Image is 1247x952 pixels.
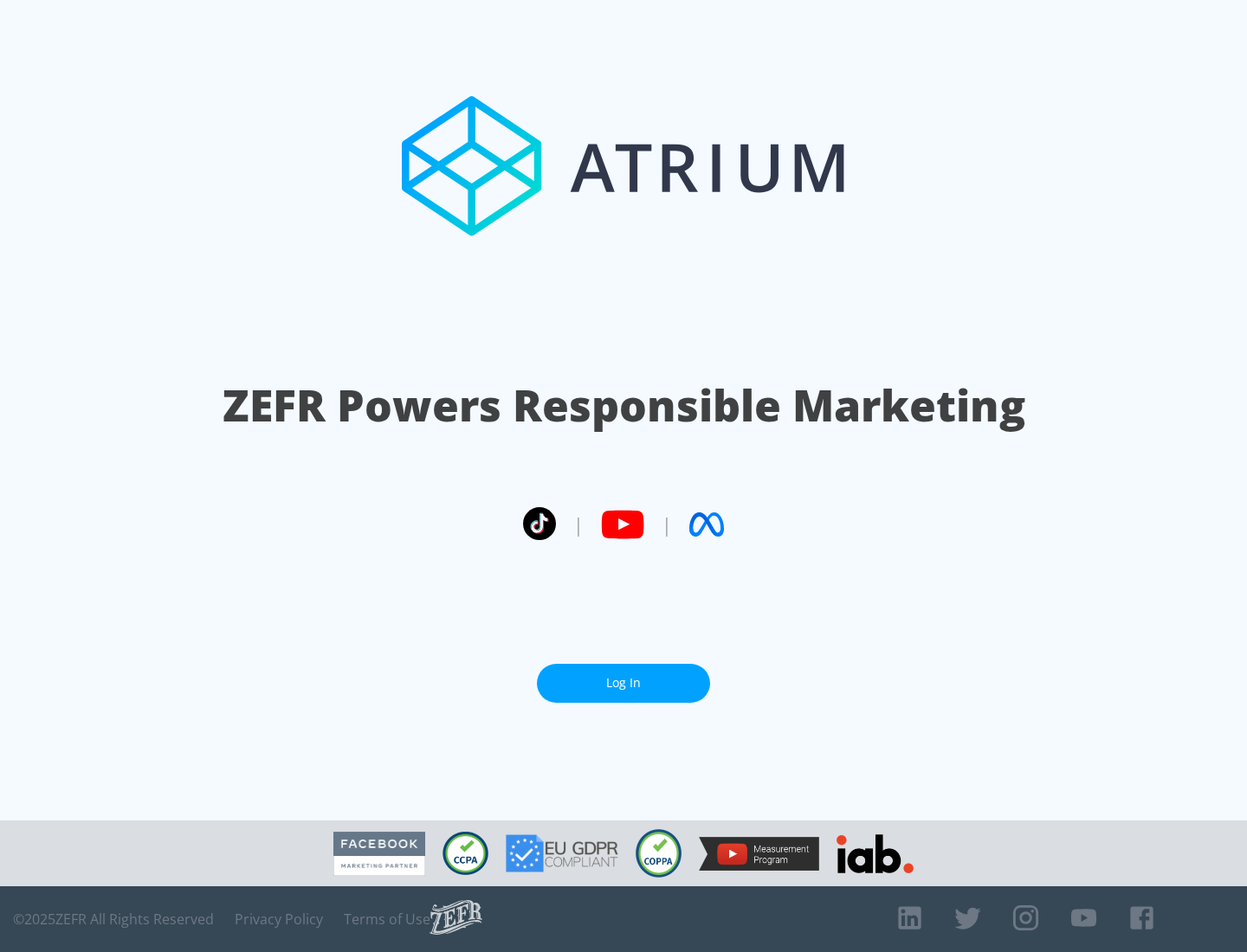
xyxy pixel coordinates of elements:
span: | [662,511,672,537]
img: COPPA Compliant [636,829,682,878]
img: IAB [837,834,914,873]
span: | [573,511,584,537]
h1: ZEFR Powers Responsible Marketing [223,376,1025,435]
a: Log In [537,664,710,703]
img: YouTube Measurement Program [699,837,819,871]
a: Privacy Policy [235,910,323,928]
img: CCPA Compliant [443,832,488,875]
img: Facebook Marketing Partner [333,832,425,876]
span: © 2025 ZEFR All Rights Reserved [13,910,214,928]
a: Terms of Use [344,910,430,928]
img: GDPR Compliant [506,834,618,872]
